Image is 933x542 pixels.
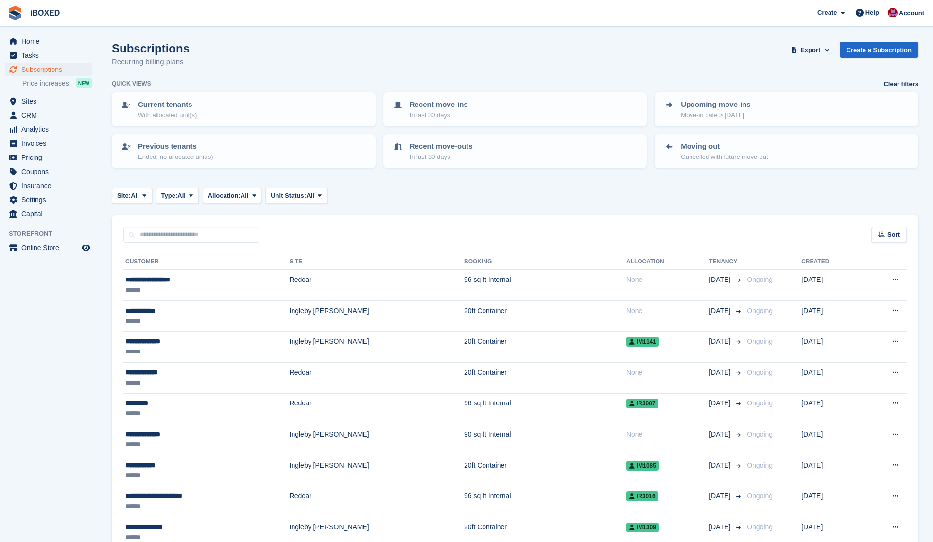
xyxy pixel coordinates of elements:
p: Current tenants [138,99,197,110]
button: Allocation: All [203,188,262,204]
a: menu [5,108,92,122]
a: menu [5,122,92,136]
a: menu [5,179,92,192]
td: Ingleby [PERSON_NAME] [290,424,464,455]
td: [DATE] [801,393,862,424]
td: 96 sq ft Internal [464,270,626,301]
span: Help [865,8,879,17]
button: Unit Status: All [265,188,327,204]
a: Preview store [80,242,92,254]
span: CRM [21,108,80,122]
span: Ongoing [747,276,773,283]
a: menu [5,207,92,221]
a: Clear filters [883,79,918,89]
td: [DATE] [801,455,862,486]
p: Upcoming move-ins [681,99,750,110]
td: [DATE] [801,486,862,517]
td: 96 sq ft Internal [464,393,626,424]
th: Booking [464,254,626,270]
span: All [131,191,139,201]
span: Online Store [21,241,80,255]
h6: Quick views [112,79,151,88]
span: Ongoing [747,399,773,407]
td: [DATE] [801,424,862,455]
td: 20ft Container [464,332,626,363]
span: [DATE] [709,398,732,408]
span: Unit Status: [271,191,306,201]
a: menu [5,137,92,150]
span: Subscriptions [21,63,80,76]
span: All [306,191,314,201]
h1: Subscriptions [112,42,190,55]
td: [DATE] [801,362,862,393]
td: 20ft Container [464,455,626,486]
span: Invoices [21,137,80,150]
td: Ingleby [PERSON_NAME] [290,455,464,486]
a: Previous tenants Ended, no allocated unit(s) [113,135,375,167]
button: Site: All [112,188,152,204]
span: Pricing [21,151,80,164]
span: IM1141 [626,337,659,347]
span: IM1309 [626,523,659,532]
div: None [626,429,709,439]
span: [DATE] [709,522,732,532]
span: Ongoing [747,368,773,376]
span: Storefront [9,229,97,239]
a: menu [5,94,92,108]
p: Recent move-outs [410,141,473,152]
div: NEW [76,78,92,88]
button: Export [789,42,832,58]
span: Type: [161,191,178,201]
div: None [626,275,709,285]
span: [DATE] [709,336,732,347]
p: Moving out [681,141,768,152]
td: 96 sq ft Internal [464,486,626,517]
td: 20ft Container [464,300,626,332]
p: Recent move-ins [410,99,468,110]
td: Redcar [290,270,464,301]
span: Ongoing [747,337,773,345]
td: Redcar [290,362,464,393]
p: Recurring billing plans [112,56,190,68]
span: Price increases [22,79,69,88]
span: Account [899,8,924,18]
span: Analytics [21,122,80,136]
p: With allocated unit(s) [138,110,197,120]
a: Price increases NEW [22,78,92,88]
span: Insurance [21,179,80,192]
td: [DATE] [801,300,862,332]
td: Ingleby [PERSON_NAME] [290,300,464,332]
span: IR3007 [626,399,658,408]
a: menu [5,49,92,62]
div: None [626,306,709,316]
span: Ongoing [747,430,773,438]
a: menu [5,241,92,255]
p: In last 30 days [410,152,473,162]
p: Cancelled with future move-out [681,152,768,162]
th: Allocation [626,254,709,270]
a: menu [5,63,92,76]
th: Tenancy [709,254,743,270]
a: menu [5,35,92,48]
td: Redcar [290,393,464,424]
a: menu [5,165,92,178]
p: Ended, no allocated unit(s) [138,152,213,162]
td: [DATE] [801,270,862,301]
a: menu [5,151,92,164]
a: Create a Subscription [840,42,918,58]
a: Moving out Cancelled with future move-out [656,135,917,167]
td: Redcar [290,486,464,517]
span: Sort [887,230,900,240]
span: All [241,191,249,201]
a: iBOXED [26,5,64,21]
p: Previous tenants [138,141,213,152]
span: Create [817,8,837,17]
img: stora-icon-8386f47178a22dfd0bd8f6a31ec36ba5ce8667c1dd55bd0f319d3a0aa187defe.svg [8,6,22,20]
div: None [626,367,709,378]
button: Type: All [156,188,199,204]
span: [DATE] [709,367,732,378]
th: Customer [123,254,290,270]
th: Site [290,254,464,270]
td: 20ft Container [464,362,626,393]
span: Ongoing [747,523,773,531]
